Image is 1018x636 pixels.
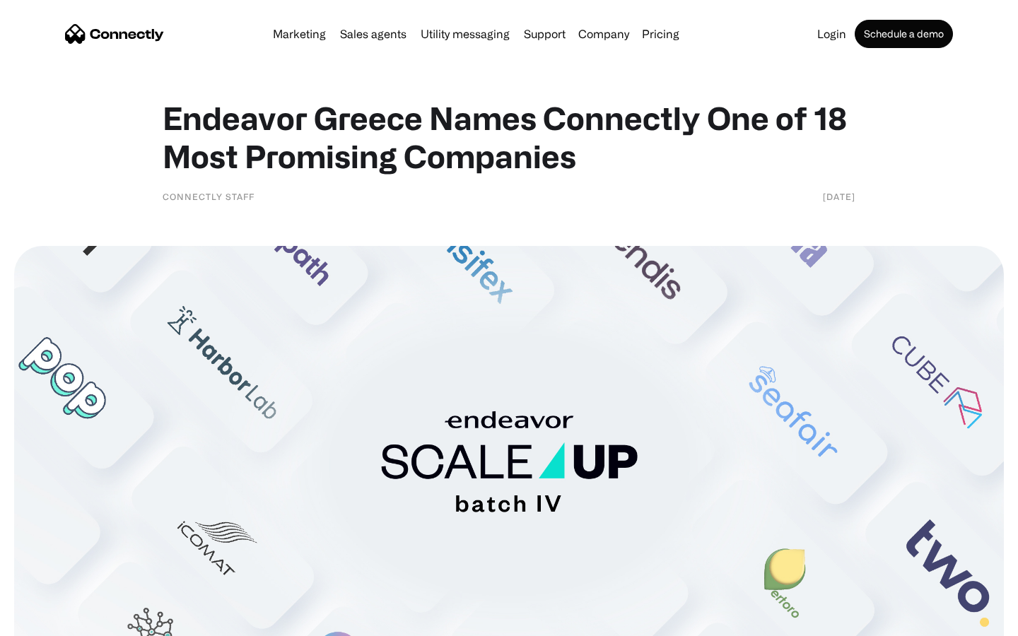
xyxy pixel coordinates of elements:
[636,28,685,40] a: Pricing
[334,28,412,40] a: Sales agents
[812,28,852,40] a: Login
[267,28,332,40] a: Marketing
[823,189,855,204] div: [DATE]
[518,28,571,40] a: Support
[855,20,953,48] a: Schedule a demo
[14,611,85,631] aside: Language selected: English
[578,24,629,44] div: Company
[28,611,85,631] ul: Language list
[163,99,855,175] h1: Endeavor Greece Names Connectly One of 18 Most Promising Companies
[415,28,515,40] a: Utility messaging
[163,189,255,204] div: Connectly Staff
